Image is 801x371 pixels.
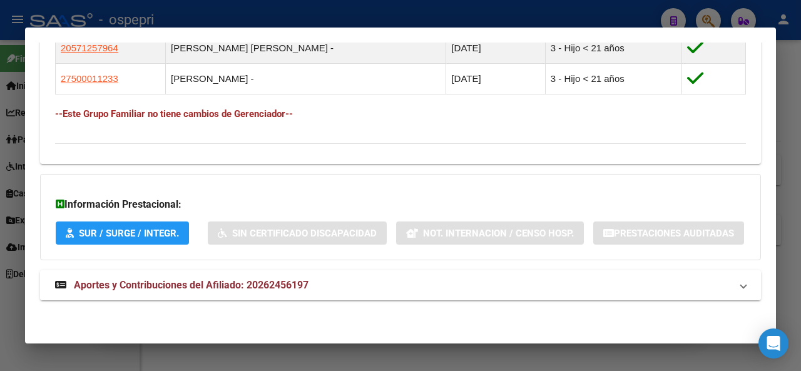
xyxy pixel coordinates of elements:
mat-expansion-panel-header: Aportes y Contribuciones del Afiliado: 20262456197 [40,270,761,300]
td: 3 - Hijo < 21 años [545,63,681,94]
span: Aportes y Contribuciones del Afiliado: 20262456197 [74,279,309,291]
span: 27500011233 [61,73,118,84]
td: [PERSON_NAME] [PERSON_NAME] - [166,33,446,63]
button: Not. Internacion / Censo Hosp. [396,221,584,245]
span: Prestaciones Auditadas [614,228,734,239]
td: [DATE] [446,33,545,63]
td: 3 - Hijo < 21 años [545,33,681,63]
button: Prestaciones Auditadas [593,221,744,245]
button: SUR / SURGE / INTEGR. [56,221,189,245]
span: Sin Certificado Discapacidad [232,228,377,239]
span: 20571257964 [61,43,118,53]
h4: --Este Grupo Familiar no tiene cambios de Gerenciador-- [55,107,746,121]
button: Sin Certificado Discapacidad [208,221,387,245]
h3: Información Prestacional: [56,197,745,212]
span: Not. Internacion / Censo Hosp. [423,228,574,239]
span: SUR / SURGE / INTEGR. [79,228,179,239]
div: Open Intercom Messenger [758,328,788,358]
td: [DATE] [446,63,545,94]
td: [PERSON_NAME] - [166,63,446,94]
